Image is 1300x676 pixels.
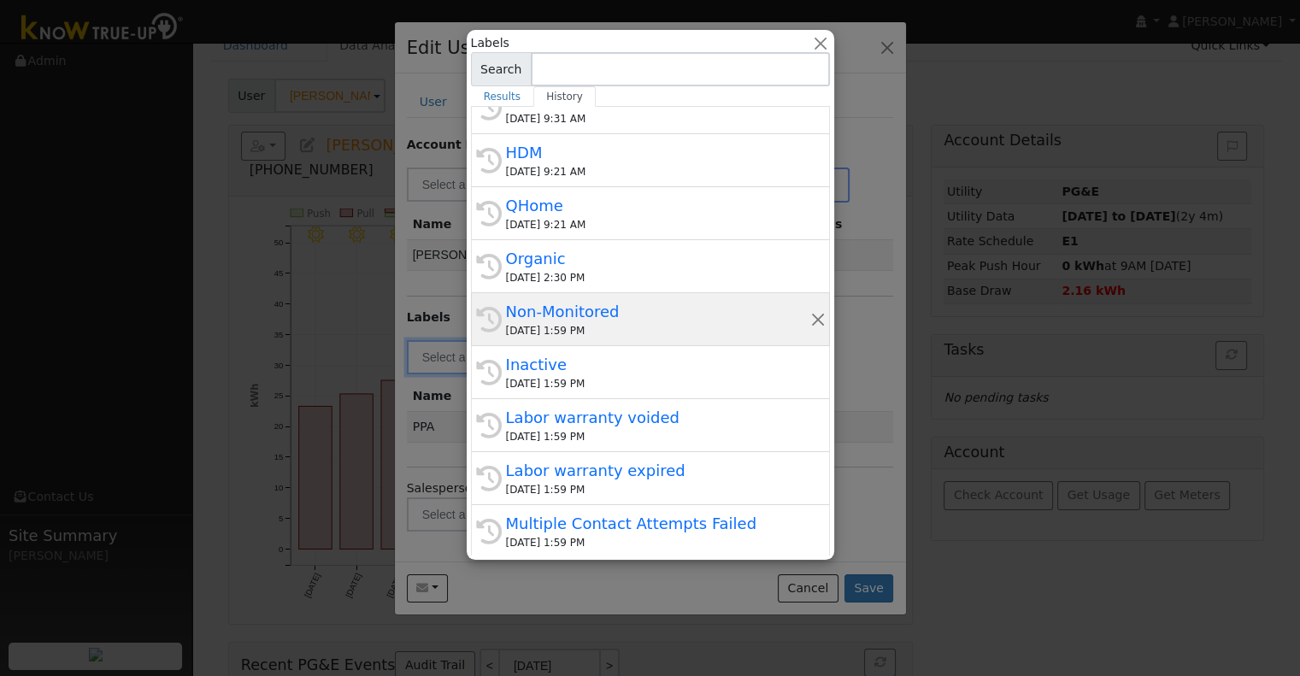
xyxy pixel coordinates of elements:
i: History [476,307,502,332]
i: History [476,413,502,438]
button: Remove this history [809,310,826,328]
div: [DATE] 9:21 AM [506,164,810,179]
div: [DATE] 9:31 AM [506,111,810,126]
i: History [476,95,502,121]
a: History [533,86,596,107]
span: Search [471,52,532,86]
i: History [476,148,502,173]
i: History [476,466,502,491]
a: Results [471,86,534,107]
i: History [476,201,502,226]
div: [DATE] 1:59 PM [506,482,810,497]
div: Labor warranty voided [506,406,810,429]
div: Inactive [506,353,810,376]
div: [DATE] 9:21 AM [506,217,810,232]
div: [DATE] 2:30 PM [506,270,810,285]
div: [DATE] 1:59 PM [506,429,810,444]
i: History [476,519,502,544]
div: QHome [506,194,810,217]
div: HDM [506,141,810,164]
div: Labor warranty expired [506,459,810,482]
div: Organic [506,247,810,270]
div: [DATE] 1:59 PM [506,535,810,550]
i: History [476,254,502,279]
div: Non-Monitored [506,300,810,323]
div: [DATE] 1:59 PM [506,376,810,391]
div: Multiple Contact Attempts Failed [506,512,810,535]
div: [DATE] 1:59 PM [506,323,810,338]
i: History [476,360,502,385]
